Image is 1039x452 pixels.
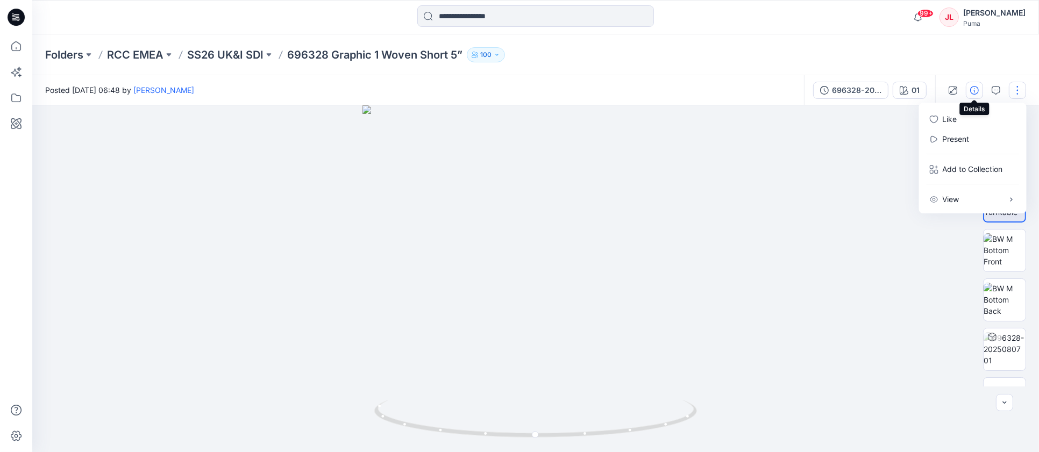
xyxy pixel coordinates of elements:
a: RCC EMEA [107,47,163,62]
p: 100 [480,49,492,61]
img: 696328-20250807 01 [984,332,1026,366]
span: 99+ [917,9,934,18]
a: SS26 UK&I SDI [187,47,264,62]
div: 696328-20250807 [832,84,881,96]
div: JL [940,8,959,27]
a: [PERSON_NAME] [133,85,194,95]
p: Like [943,113,957,125]
p: Add to Collection [943,163,1003,175]
button: 100 [467,47,505,62]
button: 696328-20250807 [813,82,888,99]
img: BW M Bottom Front [984,233,1026,267]
div: [PERSON_NAME] [963,6,1026,19]
button: 01 [893,82,927,99]
p: 696328 Graphic 1 Woven Short 5” [287,47,462,62]
button: Details [966,82,983,99]
span: Posted [DATE] 06:48 by [45,84,194,96]
div: Puma [963,19,1026,27]
a: Folders [45,47,83,62]
p: View [943,193,959,205]
img: BW M Bottom Back [984,283,1026,317]
div: 01 [912,84,920,96]
a: Present [943,133,970,145]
